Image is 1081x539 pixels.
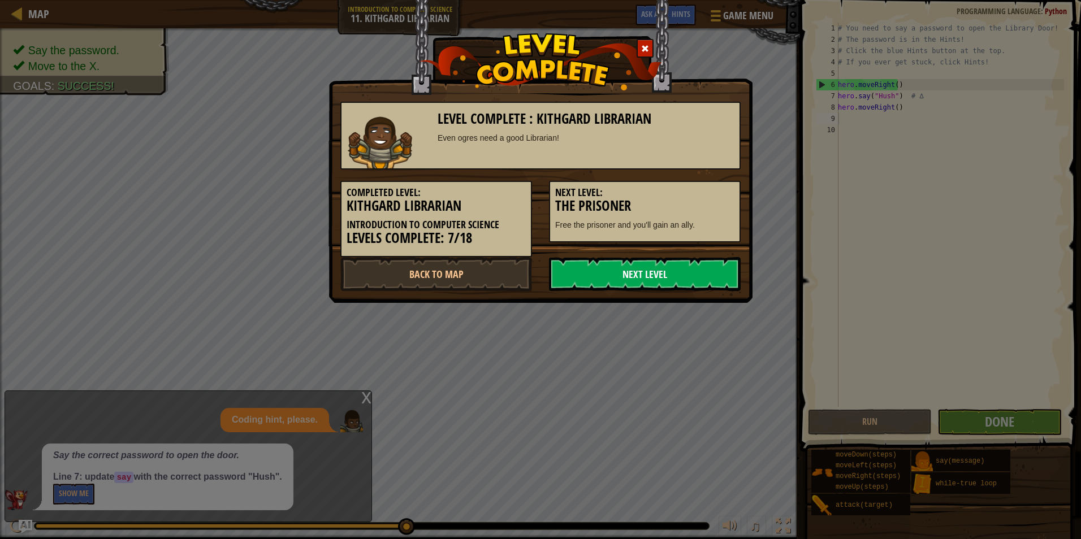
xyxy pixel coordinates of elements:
[438,111,734,127] h3: Level Complete : Kithgard Librarian
[347,231,526,246] h3: Levels Complete: 7/18
[347,187,526,198] h5: Completed Level:
[420,33,662,90] img: level_complete.png
[347,219,526,231] h5: Introduction to Computer Science
[340,257,532,291] a: Back to Map
[555,198,734,214] h3: The Prisoner
[555,219,734,231] p: Free the prisoner and you'll gain an ally.
[347,116,412,168] img: raider.png
[438,132,734,144] div: Even ogres need a good Librarian!
[347,198,526,214] h3: Kithgard Librarian
[549,257,741,291] a: Next Level
[555,187,734,198] h5: Next Level:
